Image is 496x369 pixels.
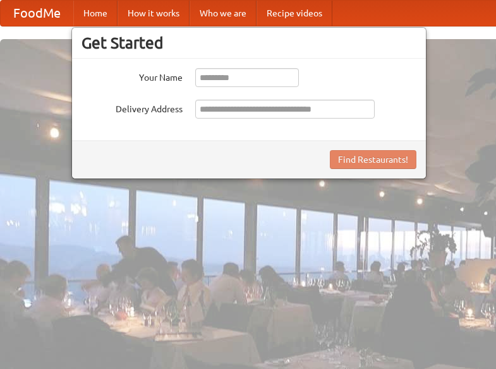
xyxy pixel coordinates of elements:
[82,100,183,115] label: Delivery Address
[330,150,416,169] button: Find Restaurants!
[82,68,183,84] label: Your Name
[82,33,416,52] h3: Get Started
[118,1,190,26] a: How it works
[190,1,257,26] a: Who we are
[73,1,118,26] a: Home
[257,1,332,26] a: Recipe videos
[1,1,73,26] a: FoodMe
